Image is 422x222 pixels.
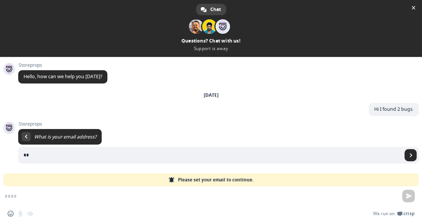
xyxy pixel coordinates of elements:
[210,4,221,15] span: Chat
[403,211,414,217] span: Crisp
[409,4,417,12] span: Close chat
[8,211,14,217] span: Insert an emoji
[196,4,226,15] a: Chat
[24,73,102,80] span: Hello, how can we help you [DATE]?
[34,134,96,140] span: What is your email address?
[18,121,419,127] span: Storeprops
[373,211,395,217] span: We run on
[405,149,417,161] a: Send
[204,93,219,98] div: [DATE]
[374,106,414,112] span: Hi I found 2 bugs.
[18,63,107,68] span: Storeprops
[18,147,402,164] input: Enter your email address...
[373,211,414,217] a: We run onCrisp
[178,173,254,186] span: Please set your email to continue.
